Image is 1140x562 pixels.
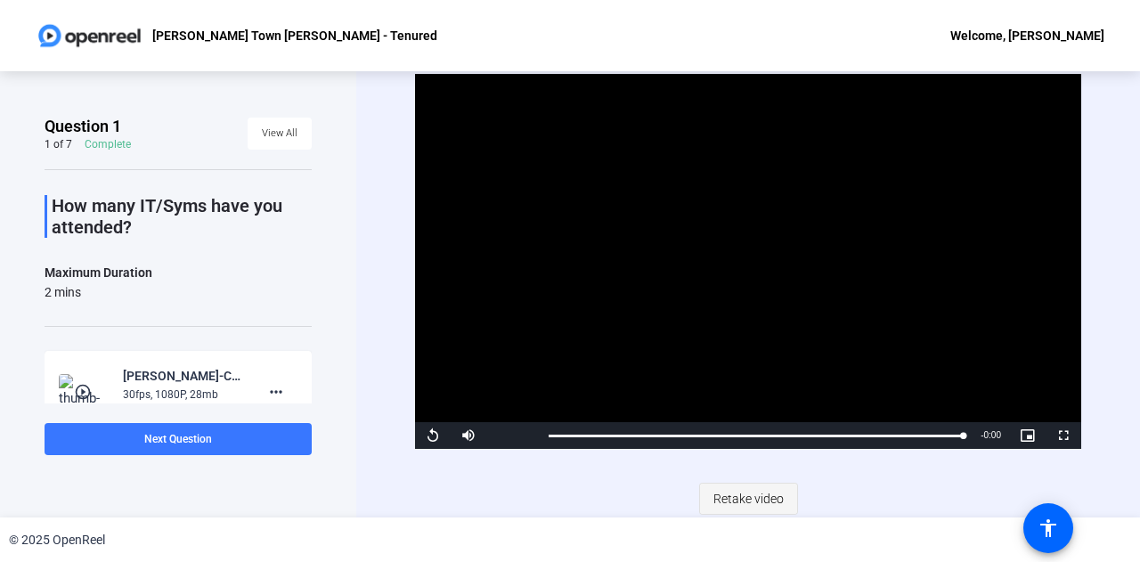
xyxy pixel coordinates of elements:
[981,430,983,440] span: -
[123,365,242,387] div: [PERSON_NAME]-Conferences - [PERSON_NAME] Town [PERSON_NAME]-[PERSON_NAME][GEOGRAPHIC_DATA][PERSO...
[45,262,152,283] div: Maximum Duration
[85,137,131,151] div: Complete
[1038,517,1059,539] mat-icon: accessibility
[45,137,72,151] div: 1 of 7
[262,120,297,147] span: View All
[451,422,486,449] button: Mute
[74,383,95,401] mat-icon: play_circle_outline
[144,433,212,445] span: Next Question
[950,25,1104,46] div: Welcome, [PERSON_NAME]
[9,531,105,550] div: © 2025 OpenReel
[984,430,1001,440] span: 0:00
[415,74,1081,449] div: Video Player
[36,18,143,53] img: OpenReel logo
[59,374,111,410] img: thumb-nail
[549,435,963,437] div: Progress Bar
[45,423,312,455] button: Next Question
[699,483,798,515] button: Retake video
[248,118,312,150] button: View All
[45,283,152,301] div: 2 mins
[123,403,242,419] div: 28 secs
[415,422,451,449] button: Replay
[152,25,437,46] p: [PERSON_NAME] Town [PERSON_NAME] - Tenured
[1046,422,1081,449] button: Fullscreen
[123,387,242,403] div: 30fps, 1080P, 28mb
[1010,422,1046,449] button: Picture-in-Picture
[265,381,287,403] mat-icon: more_horiz
[713,482,784,516] span: Retake video
[52,195,312,238] p: How many IT/Syms have you attended?
[45,116,121,137] span: Question 1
